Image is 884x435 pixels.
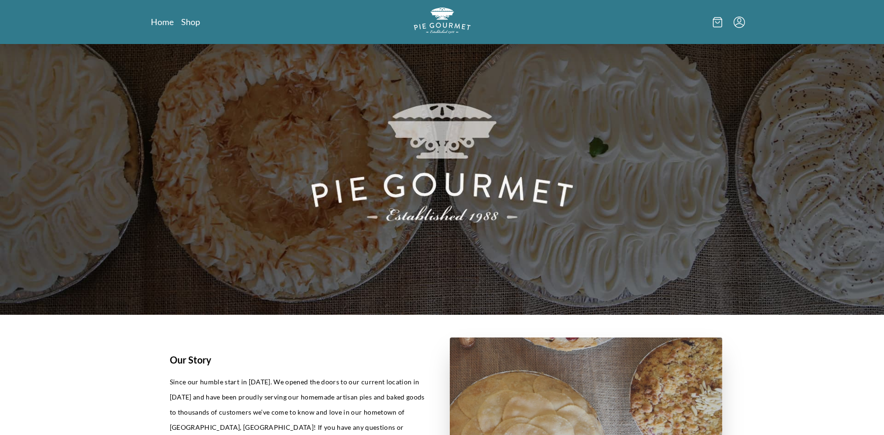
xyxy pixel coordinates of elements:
a: Logo [414,8,471,36]
a: Shop [181,16,200,27]
h1: Our Story [170,353,427,367]
a: Home [151,16,174,27]
img: logo [414,8,471,34]
button: Menu [734,17,745,28]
